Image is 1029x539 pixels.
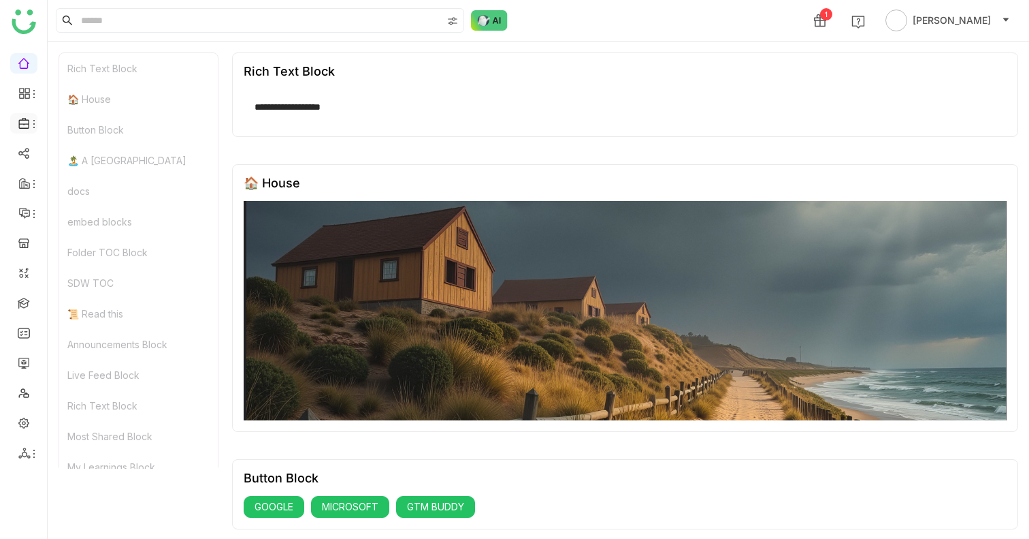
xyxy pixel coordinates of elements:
[471,10,508,31] img: ask-buddy-normal.svg
[255,499,293,514] span: GOOGLE
[407,499,464,514] span: GTM BUDDY
[59,145,218,176] div: 🏝️ A [GEOGRAPHIC_DATA]
[12,10,36,34] img: logo
[59,176,218,206] div: docs
[59,237,218,268] div: Folder TOC Block
[59,53,218,84] div: Rich Text Block
[59,452,218,482] div: My Learnings Block
[851,15,865,29] img: help.svg
[311,496,389,518] button: MICROSOFT
[244,496,304,518] button: GOOGLE
[59,421,218,452] div: Most Shared Block
[322,499,378,514] span: MICROSOFT
[59,84,218,114] div: 🏠 House
[396,496,475,518] button: GTM BUDDY
[59,390,218,421] div: Rich Text Block
[447,16,458,27] img: search-type.svg
[820,8,832,20] div: 1
[59,268,218,298] div: SDW TOC
[244,176,300,190] div: 🏠 House
[59,329,218,360] div: Announcements Block
[59,206,218,237] div: embed blocks
[59,360,218,390] div: Live Feed Block
[885,10,907,31] img: avatar
[883,10,1013,31] button: [PERSON_NAME]
[59,298,218,329] div: 📜 Read this
[244,201,1007,420] img: 68553b2292361c547d91f02a
[913,13,991,28] span: [PERSON_NAME]
[244,64,335,78] div: Rich Text Block
[244,471,318,485] div: Button Block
